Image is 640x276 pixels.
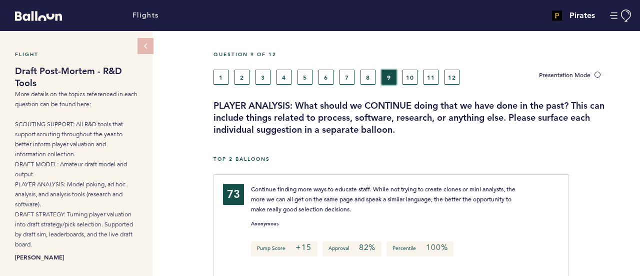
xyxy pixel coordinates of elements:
[318,70,333,85] button: 6
[251,241,317,256] p: Pump Score
[213,156,632,162] h5: Top 2 Balloons
[251,221,278,226] small: Anonymous
[359,242,375,252] em: 82%
[276,70,291,85] button: 4
[444,70,459,85] button: 12
[15,65,137,89] h1: Draft Post-Mortem - R&D Tools
[255,70,270,85] button: 3
[360,70,375,85] button: 8
[426,242,447,252] em: 100%
[251,185,517,213] span: Continue finding more ways to educate staff. While not trying to create clones or mini analysts, ...
[223,184,244,205] div: 73
[339,70,354,85] button: 7
[15,90,137,248] span: More details on the topics referenced in each question can be found here: SCOUTING SUPPORT: All R...
[322,241,381,256] p: Approval
[15,11,62,21] svg: Balloon
[295,242,311,252] em: +15
[213,70,228,85] button: 1
[539,71,590,79] span: Presentation Mode
[132,10,159,21] a: Flights
[569,10,595,22] h4: Pirates
[386,241,453,256] p: Percentile
[7,10,62,21] a: Balloon
[297,70,312,85] button: 5
[423,70,438,85] button: 11
[610,10,632,22] button: Manage Account
[381,70,396,85] button: 9
[234,70,249,85] button: 2
[15,51,137,58] h5: Flight
[402,70,417,85] button: 10
[213,51,632,58] h5: Question 9 of 12
[15,252,137,262] b: [PERSON_NAME]
[213,100,632,136] h3: PLAYER ANALYSIS: What should we CONTINUE doing that we have done in the past? This can include th...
